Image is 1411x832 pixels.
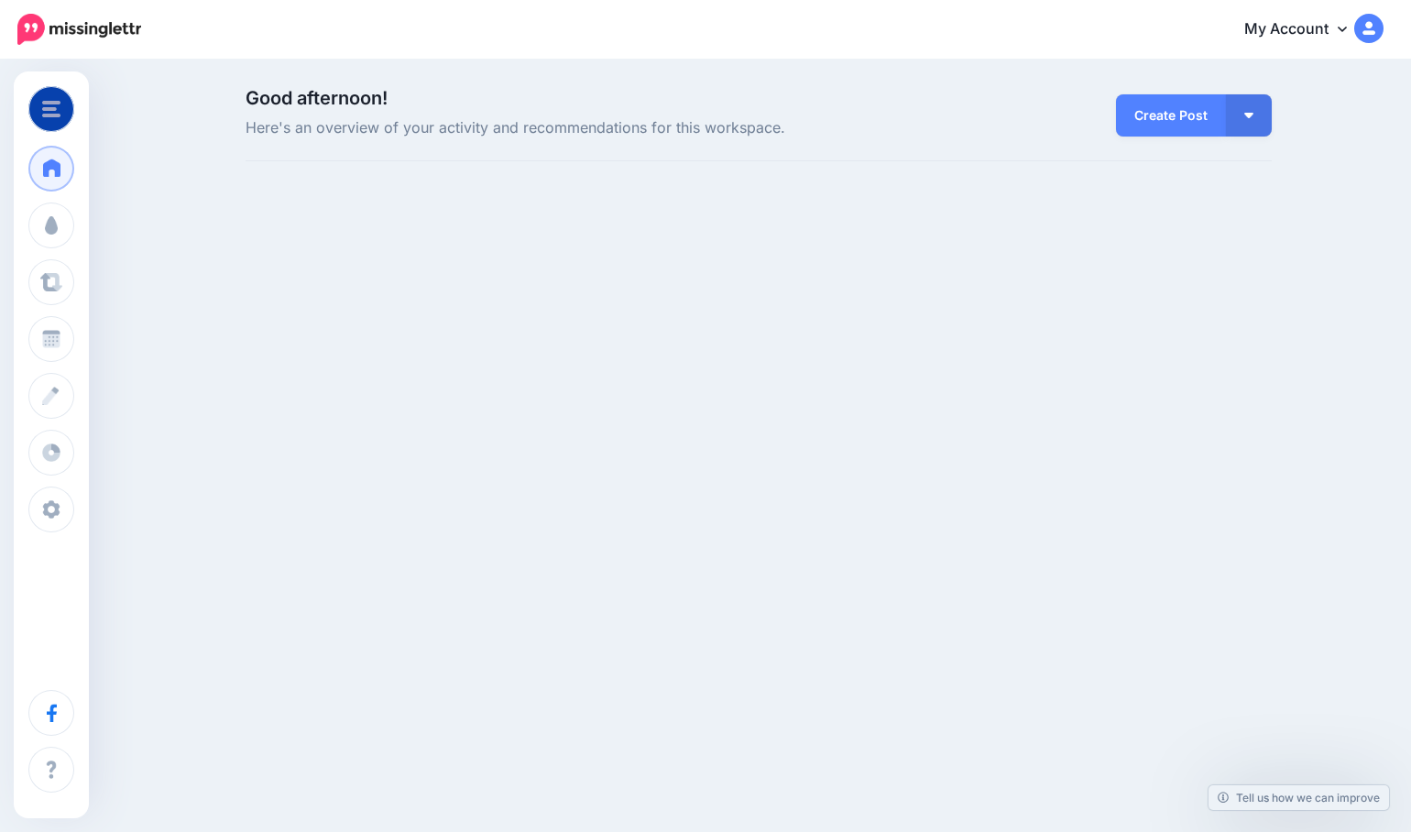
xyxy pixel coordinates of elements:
[42,101,60,117] img: menu.png
[246,116,921,140] span: Here's an overview of your activity and recommendations for this workspace.
[1209,785,1389,810] a: Tell us how we can improve
[1244,113,1253,118] img: arrow-down-white.png
[246,87,388,109] span: Good afternoon!
[1226,7,1384,52] a: My Account
[17,14,141,45] img: Missinglettr
[1116,94,1226,137] a: Create Post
